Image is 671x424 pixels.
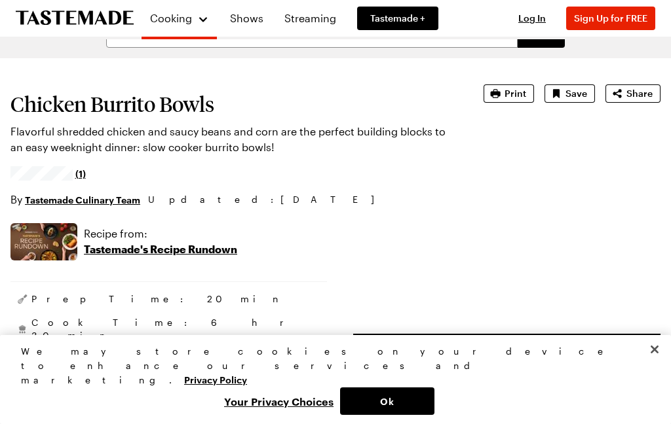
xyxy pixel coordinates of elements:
button: Print [484,84,534,103]
button: Close [640,335,669,364]
span: Print [505,87,526,100]
h1: Chicken Burrito Bowls [10,92,447,116]
p: By [10,192,140,207]
button: Share [605,84,661,103]
span: Sign Up for FREE [574,12,647,24]
a: Recipe from:Tastemade's Recipe Rundown [84,226,237,257]
span: Updated : [DATE] [148,192,387,207]
span: Tastemade + [370,12,425,25]
p: Flavorful shredded chicken and saucy beans and corn are the perfect building blocks to an easy we... [10,124,447,155]
img: Show where recipe is used [10,223,77,260]
p: Recipe from: [84,226,237,241]
button: Ok [340,387,434,415]
a: 5/5 stars from 1 reviews [10,168,86,179]
a: More information about your privacy, opens in a new tab [184,373,247,385]
span: (1) [75,167,86,180]
a: To Tastemade Home Page [16,11,134,26]
span: Share [626,87,653,100]
span: Log In [518,12,546,24]
button: Your Privacy Choices [218,387,340,415]
button: Save recipe [545,84,595,103]
button: Cooking [149,5,209,31]
div: Privacy [21,344,639,415]
button: Log In [506,12,558,25]
div: We may store cookies on your device to enhance our services and marketing. [21,344,639,387]
button: Sign Up for FREE [566,7,655,30]
span: Cook Time: 6 hr 30 min [31,316,322,342]
span: Cooking [150,12,192,24]
a: Tastemade Culinary Team [25,192,140,207]
a: Tastemade + [357,7,438,30]
p: Tastemade's Recipe Rundown [84,241,237,257]
span: Save [566,87,587,100]
span: Prep Time: 20 min [31,292,283,306]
